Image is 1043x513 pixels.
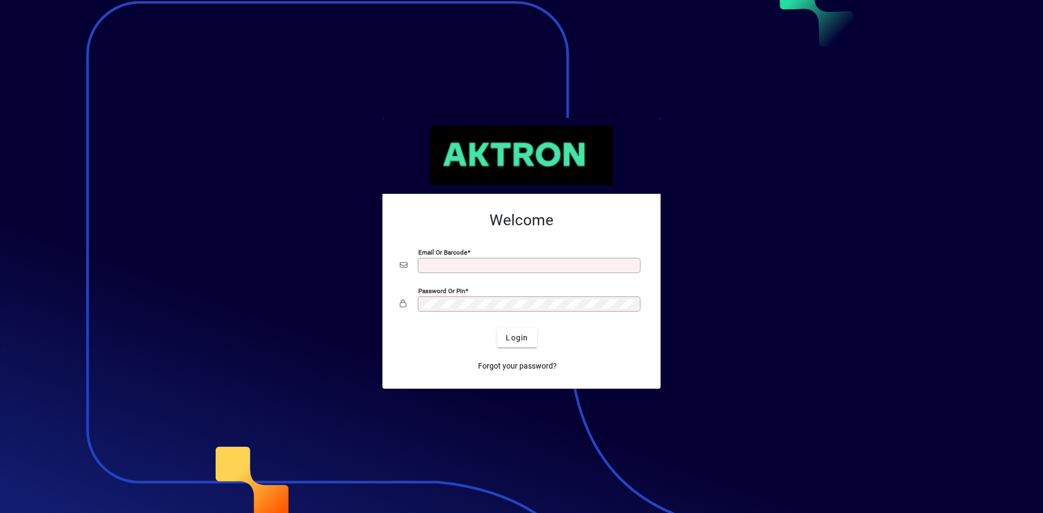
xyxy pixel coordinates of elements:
span: Forgot your password? [478,360,557,372]
span: Login [506,332,528,344]
mat-label: Password or Pin [418,287,465,295]
a: Forgot your password? [474,356,561,376]
mat-label: Email or Barcode [418,249,467,256]
h2: Welcome [400,211,643,230]
button: Login [497,328,537,347]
